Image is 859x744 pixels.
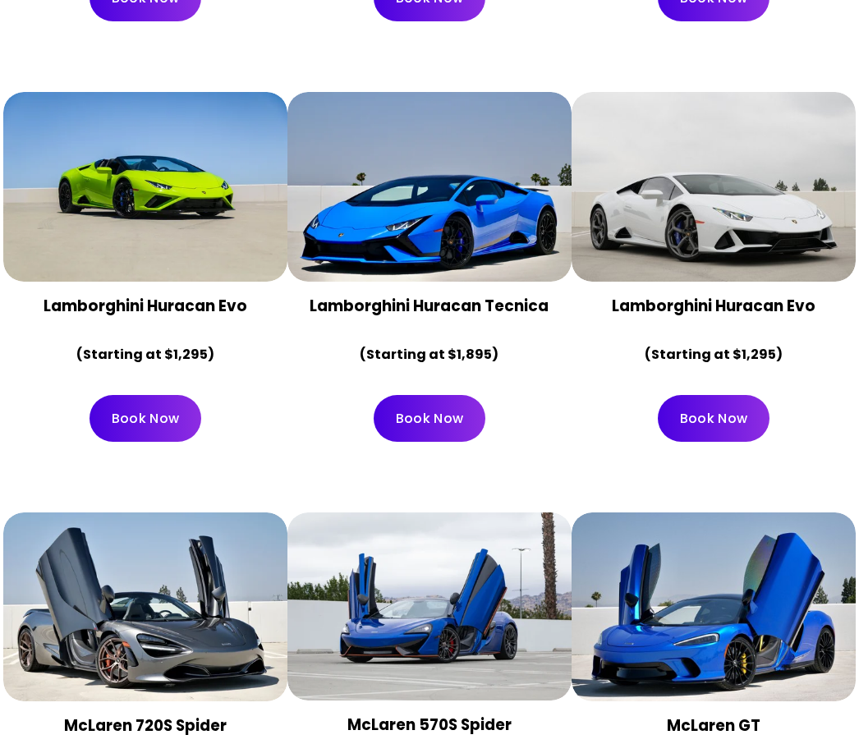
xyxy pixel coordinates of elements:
[76,345,214,364] strong: (Starting at $1,295)
[645,345,783,364] strong: (Starting at $1,295)
[64,715,227,736] strong: McLaren 720S Spider
[612,296,815,316] strong: Lamborghini Huracan Evo
[310,296,549,316] strong: Lamborghini Huracan Tecnica
[667,715,760,736] strong: McLaren GT
[360,345,498,364] strong: (Starting at $1,895)
[374,395,485,442] a: Book Now
[44,296,247,316] strong: Lamborghini Huracan Evo
[90,395,201,442] a: Book Now
[347,714,512,735] strong: McLaren 570S Spider
[658,395,769,442] a: Book Now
